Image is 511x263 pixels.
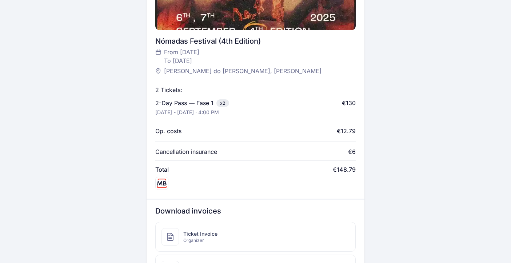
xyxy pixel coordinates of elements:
[155,222,356,252] a: Ticket InvoiceOrganizer
[342,99,356,107] div: €130
[164,67,322,75] span: [PERSON_NAME] do [PERSON_NAME], [PERSON_NAME]
[155,99,213,107] p: 2-Day Pass — Fase 1
[155,85,182,94] p: 2 Tickets:
[337,127,356,135] div: €12.79
[155,165,169,174] span: Total
[183,238,217,243] span: Organizer
[155,206,356,216] h3: Download invoices
[348,147,356,156] div: €6
[155,36,356,46] div: Nómadas Festival (4th Edition)
[164,48,199,65] span: From [DATE] To [DATE]
[333,165,356,174] span: €148.79
[216,99,229,107] span: x2
[155,109,219,116] p: [DATE] - [DATE] · 4:00 PM
[155,127,181,135] p: Op. costs
[183,230,217,238] span: Ticket Invoice
[155,147,217,156] p: Cancellation insurance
